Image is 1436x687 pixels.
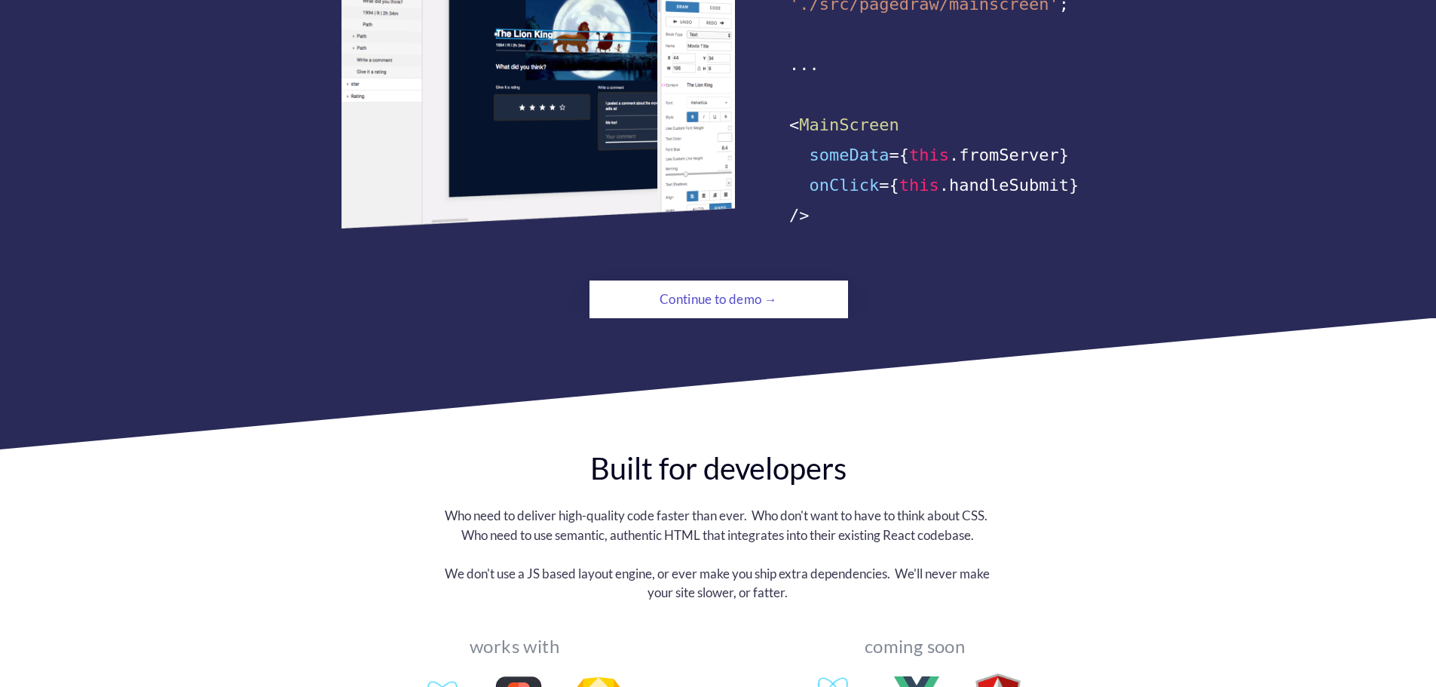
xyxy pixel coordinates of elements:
div: /> [789,201,1096,231]
span: someData [810,146,889,164]
div: Who need to deliver high-quality code faster than ever. Who don't want to have to think about CSS... [436,506,999,544]
span: this [899,176,939,195]
span: MainScreen [799,115,899,134]
div: coming soon [855,642,975,651]
div: ={ .handleSubmit} [789,170,1096,201]
div: ... [789,50,1096,80]
div: < [789,110,1096,140]
div: Continue to demo → [630,284,807,314]
div: We don't use a JS based layout engine, or ever make you ship extra dependencies. We'll never make... [436,564,999,603]
div: works with [461,642,568,651]
div: ={ .fromServer} [789,140,1096,170]
span: onClick [810,176,880,195]
a: Continue to demo → [589,281,848,318]
span: this [909,146,949,164]
div: Built for developers [538,449,899,487]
